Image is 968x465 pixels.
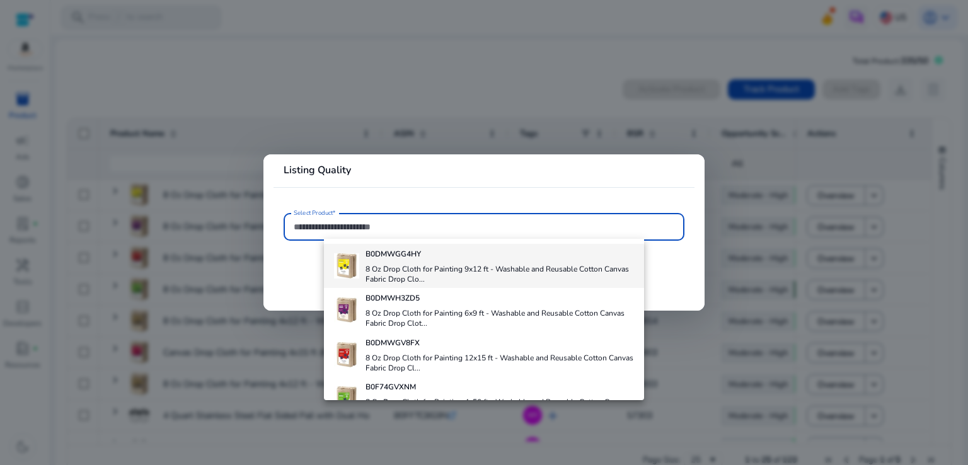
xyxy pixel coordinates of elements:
b: B0F74GVXNM [366,382,416,392]
img: 41TxosA-c7L._AC_US100_.jpg [334,386,359,411]
img: 31m7fkIk0+L._AC_US100_.jpg [334,297,359,323]
b: B0DMWH3ZD5 [366,293,420,303]
mat-label: Select Product* [294,209,336,217]
h4: 8 Oz Drop Cloth for Painting 12x15 ft - Washable and Reusable Cotton Canvas Fabric Drop Cl... [366,353,635,373]
b: B0DMWGV8FX [366,338,420,348]
img: 41Qhyu4yosL._AC_US100_.jpg [334,253,359,278]
img: 41e4PmGgFWL._AC_US100_.jpg [334,342,359,367]
h4: 8 Oz Drop Cloth for Painting 6x9 ft - Washable and Reusable Cotton Canvas Fabric Drop Clot... [366,308,635,328]
b: B0DMWGG4HY [366,249,421,259]
b: Listing Quality [284,163,351,177]
h4: 8 Oz Drop Cloth for Painting 4x50 ft - Washable and Reusable Cotton Canvas Fabric Drop Clo... [366,397,635,417]
h4: 8 Oz Drop Cloth for Painting 9x12 ft - Washable and Reusable Cotton Canvas Fabric Drop Clo... [366,264,635,284]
